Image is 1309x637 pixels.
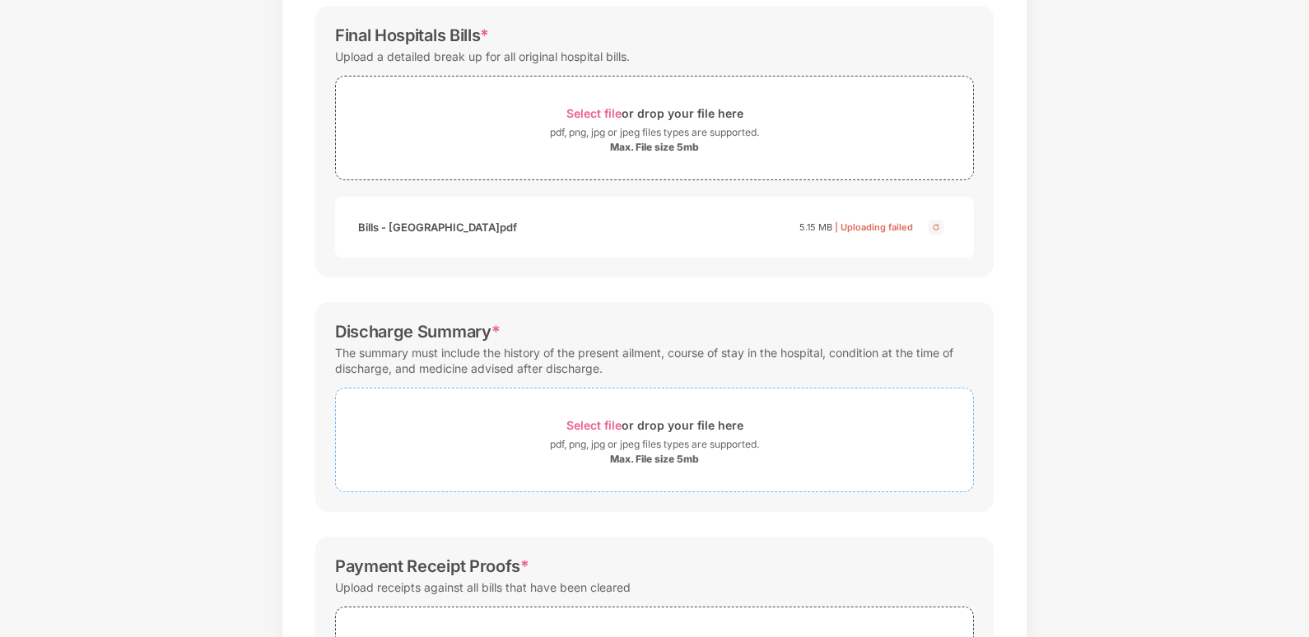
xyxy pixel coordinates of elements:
[335,556,529,576] div: Payment Receipt Proofs
[358,213,517,241] div: Bills - [GEOGRAPHIC_DATA]pdf
[336,401,973,479] span: Select fileor drop your file herepdf, png, jpg or jpeg files types are supported.Max. File size 5mb
[550,436,759,453] div: pdf, png, jpg or jpeg files types are supported.
[926,217,946,237] img: svg+xml;base64,PHN2ZyBpZD0iQ3Jvc3MtMjR4MjQiIHhtbG5zPSJodHRwOi8vd3d3LnczLm9yZy8yMDAwL3N2ZyIgd2lkdG...
[336,89,973,167] span: Select fileor drop your file herepdf, png, jpg or jpeg files types are supported.Max. File size 5mb
[566,102,743,124] div: or drop your file here
[566,414,743,436] div: or drop your file here
[335,322,500,342] div: Discharge Summary
[610,141,699,154] div: Max. File size 5mb
[566,106,622,120] span: Select file
[550,124,759,141] div: pdf, png, jpg or jpeg files types are supported.
[835,221,913,233] span: | Uploading failed
[335,576,631,598] div: Upload receipts against all bills that have been cleared
[799,221,832,233] span: 5.15 MB
[335,45,630,67] div: Upload a detailed break up for all original hospital bills.
[566,418,622,432] span: Select file
[610,453,699,466] div: Max. File size 5mb
[335,342,974,379] div: The summary must include the history of the present ailment, course of stay in the hospital, cond...
[335,26,489,45] div: Final Hospitals Bills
